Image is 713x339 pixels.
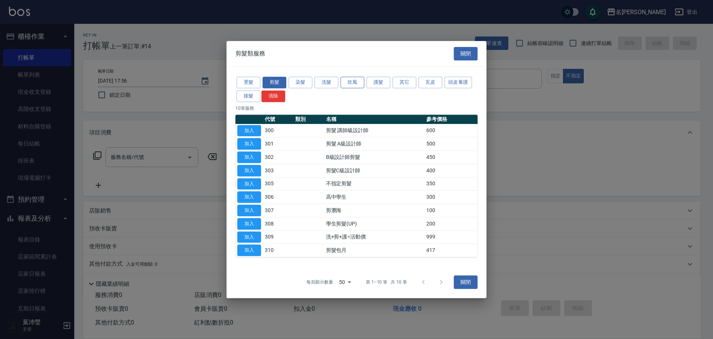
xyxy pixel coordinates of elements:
button: 接髮 [237,90,260,102]
span: 剪髮類服務 [235,50,265,57]
button: 瓦皮 [419,77,442,88]
button: 清除 [261,90,285,102]
button: 加入 [237,231,261,243]
th: 代號 [263,115,293,124]
button: 加入 [237,218,261,230]
td: 300 [424,191,478,204]
th: 參考價格 [424,115,478,124]
td: 300 [263,124,293,137]
td: 301 [263,137,293,151]
th: 名稱 [324,115,424,124]
button: 燙髮 [237,77,260,88]
button: 頭皮養護 [445,77,472,88]
p: 10 筆服務 [235,105,478,112]
td: 剪髮 講師級設計師 [324,124,424,137]
td: 309 [263,230,293,244]
td: 高中學生 [324,191,424,204]
td: 500 [424,137,478,151]
button: 關閉 [454,47,478,61]
button: 加入 [237,138,261,150]
td: 剪髮 A級設計師 [324,137,424,151]
button: 洗髮 [315,77,338,88]
button: 吹風 [341,77,364,88]
td: 600 [424,124,478,137]
td: 310 [263,244,293,257]
td: 303 [263,164,293,177]
td: 302 [263,151,293,164]
button: 加入 [237,191,261,203]
td: 308 [263,217,293,230]
button: 剪髮 [263,77,286,88]
button: 關閉 [454,275,478,289]
td: 350 [424,177,478,191]
td: 450 [424,151,478,164]
td: 洗+剪+護=活動價 [324,230,424,244]
td: B級設計師剪髮 [324,151,424,164]
button: 加入 [237,178,261,190]
th: 類別 [293,115,324,124]
td: 417 [424,244,478,257]
button: 其它 [393,77,416,88]
td: 999 [424,230,478,244]
button: 護髮 [367,77,390,88]
button: 加入 [237,205,261,216]
button: 染髮 [289,77,312,88]
td: 305 [263,177,293,191]
td: 學生剪髮(UP) [324,217,424,230]
td: 不指定剪髮 [324,177,424,191]
td: 剪髮包月 [324,244,424,257]
button: 加入 [237,151,261,163]
td: 剪瀏海 [324,204,424,217]
td: 400 [424,164,478,177]
button: 加入 [237,125,261,137]
td: 307 [263,204,293,217]
button: 加入 [237,165,261,176]
td: 306 [263,191,293,204]
div: 50 [336,272,354,292]
td: 200 [424,217,478,230]
button: 加入 [237,244,261,256]
td: 100 [424,204,478,217]
td: 剪髮C級設計師 [324,164,424,177]
p: 第 1–10 筆 共 10 筆 [366,279,407,285]
p: 每頁顯示數量 [306,279,333,285]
